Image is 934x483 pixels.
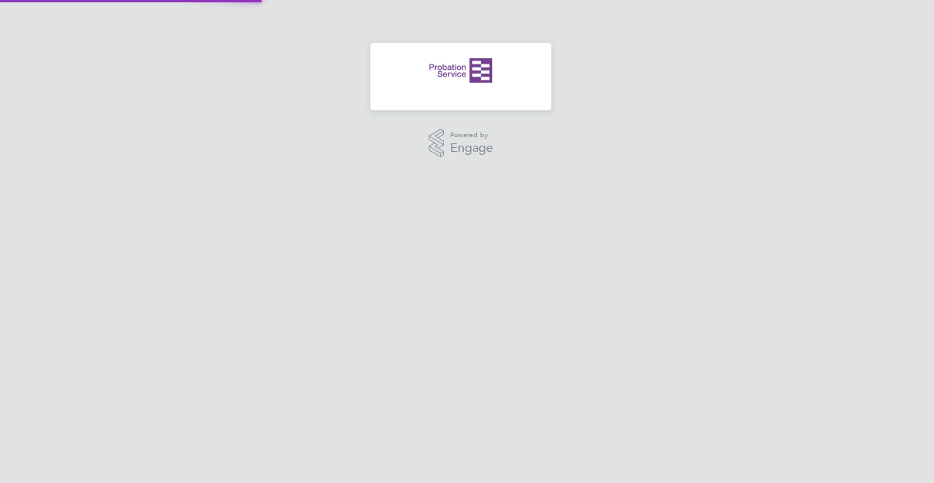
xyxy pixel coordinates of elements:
[370,43,551,110] nav: Main navigation
[429,129,494,158] a: Powered byEngage
[389,58,533,83] a: Go to home page
[429,58,492,83] img: probationservice-logo-retina.png
[450,129,493,142] span: Powered by
[450,142,493,155] span: Engage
